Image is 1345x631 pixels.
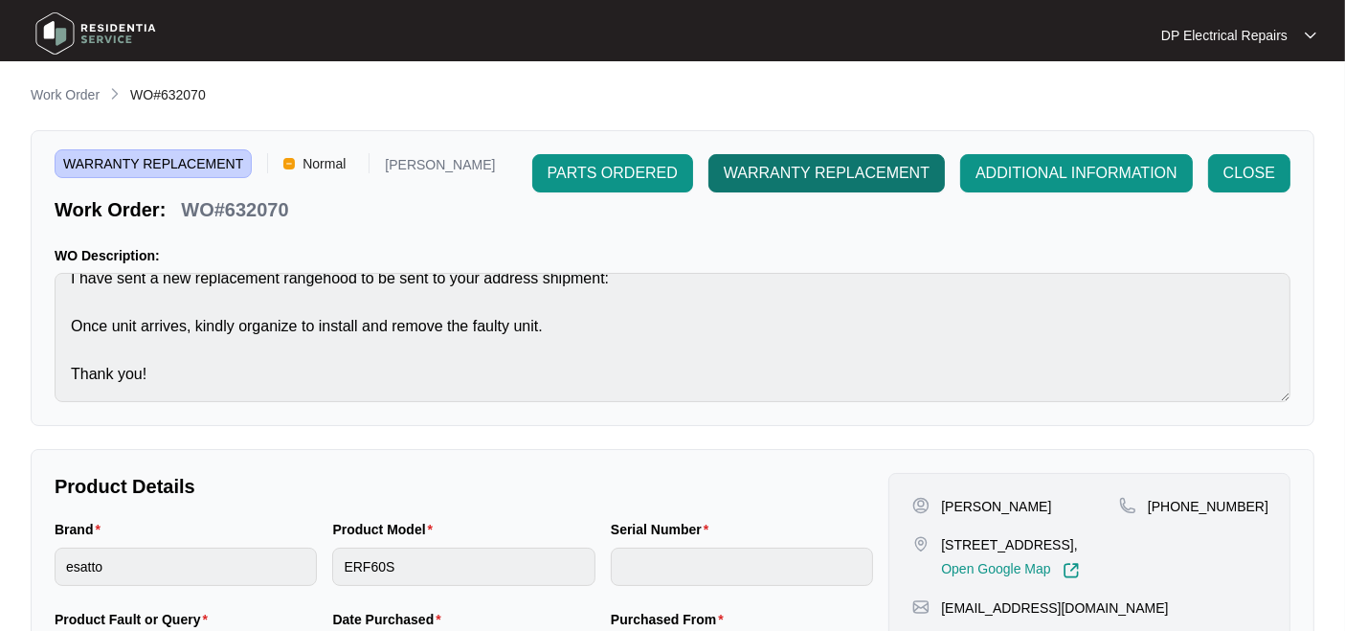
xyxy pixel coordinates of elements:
[960,154,1193,192] button: ADDITIONAL INFORMATION
[55,473,873,500] p: Product Details
[1161,26,1288,45] p: DP Electrical Repairs
[332,610,448,629] label: Date Purchased
[55,246,1290,265] p: WO Description:
[107,86,123,101] img: chevron-right
[975,162,1177,185] span: ADDITIONAL INFORMATION
[611,520,716,539] label: Serial Number
[1208,154,1290,192] button: CLOSE
[55,273,1290,402] textarea: Fault: buttons on the front of the rangehood have fallen in and is not accessible. Part not in st...
[1223,162,1275,185] span: CLOSE
[941,598,1168,618] p: [EMAIL_ADDRESS][DOMAIN_NAME]
[1119,497,1136,514] img: map-pin
[941,497,1051,516] p: [PERSON_NAME]
[724,162,930,185] span: WARRANTY REPLACEMENT
[55,520,108,539] label: Brand
[941,535,1079,554] p: [STREET_ADDRESS],
[27,85,103,106] a: Work Order
[1305,31,1316,40] img: dropdown arrow
[708,154,945,192] button: WARRANTY REPLACEMENT
[548,162,678,185] span: PARTS ORDERED
[1148,497,1268,516] p: [PHONE_NUMBER]
[941,562,1079,579] a: Open Google Map
[55,610,215,629] label: Product Fault or Query
[283,158,295,169] img: Vercel Logo
[912,535,930,552] img: map-pin
[332,548,594,586] input: Product Model
[611,548,873,586] input: Serial Number
[295,149,353,178] span: Normal
[55,196,166,223] p: Work Order:
[130,87,206,102] span: WO#632070
[532,154,693,192] button: PARTS ORDERED
[29,5,163,62] img: residentia service logo
[912,497,930,514] img: user-pin
[611,610,731,629] label: Purchased From
[55,149,252,178] span: WARRANTY REPLACEMENT
[55,548,317,586] input: Brand
[181,196,288,223] p: WO#632070
[385,158,495,178] p: [PERSON_NAME]
[332,520,440,539] label: Product Model
[1063,562,1080,579] img: Link-External
[31,85,100,104] p: Work Order
[912,598,930,616] img: map-pin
